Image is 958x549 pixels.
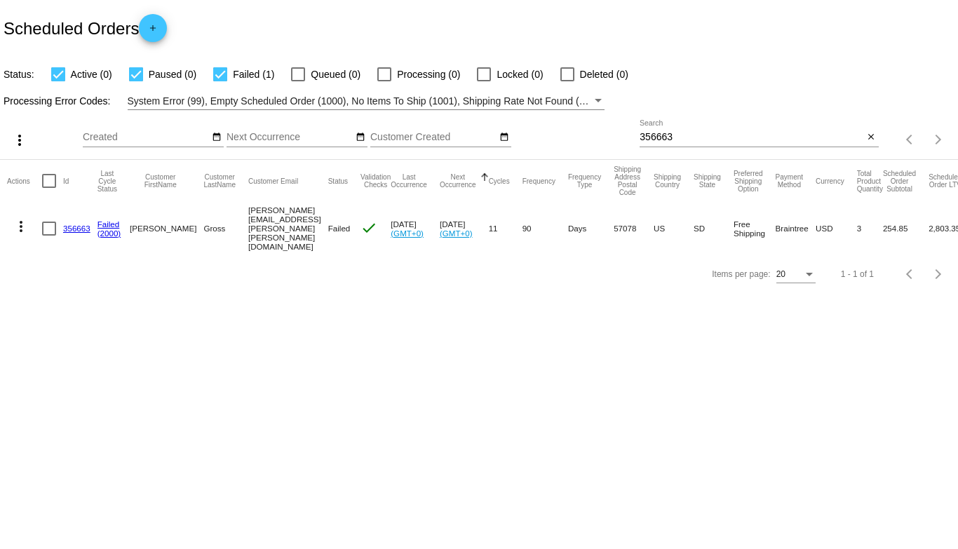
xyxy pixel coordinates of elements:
[694,173,721,189] button: Change sorting for ShippingState
[522,177,555,185] button: Change sorting for Frequency
[776,269,785,279] span: 20
[97,170,117,193] button: Change sorting for LastProcessingCycleId
[883,170,916,193] button: Change sorting for Subtotal
[360,160,391,202] mat-header-cell: Validation Checks
[356,132,365,143] mat-icon: date_range
[924,126,952,154] button: Next page
[128,93,605,110] mat-select: Filter by Processing Error Codes
[816,202,857,255] mat-cell: USD
[694,202,734,255] mat-cell: SD
[896,260,924,288] button: Previous page
[734,202,776,255] mat-cell: Free Shipping
[391,202,440,255] mat-cell: [DATE]
[7,160,42,202] mat-header-cell: Actions
[4,69,34,80] span: Status:
[328,224,351,233] span: Failed
[776,173,803,189] button: Change sorting for PaymentMethod.Type
[497,66,543,83] span: Locked (0)
[130,202,203,255] mat-cell: [PERSON_NAME]
[614,165,641,196] button: Change sorting for ShippingPostcode
[203,202,248,255] mat-cell: Gross
[841,269,874,279] div: 1 - 1 of 1
[776,270,816,280] mat-select: Items per page:
[391,229,424,238] a: (GMT+0)
[97,229,121,238] a: (2000)
[816,177,844,185] button: Change sorting for CurrencyIso
[864,130,879,145] button: Clear
[776,202,816,255] mat-cell: Braintree
[97,219,120,229] a: Failed
[248,202,328,255] mat-cell: [PERSON_NAME][EMAIL_ADDRESS][PERSON_NAME][PERSON_NAME][DOMAIN_NAME]
[11,132,28,149] mat-icon: more_vert
[4,14,167,42] h2: Scheduled Orders
[83,132,209,143] input: Created
[360,219,377,236] mat-icon: check
[227,132,353,143] input: Next Occurrence
[857,160,883,202] mat-header-cell: Total Product Quantity
[866,132,876,143] mat-icon: close
[522,202,568,255] mat-cell: 90
[440,229,473,238] a: (GMT+0)
[233,66,274,83] span: Failed (1)
[144,23,161,40] mat-icon: add
[311,66,360,83] span: Queued (0)
[614,202,654,255] mat-cell: 57078
[13,218,29,235] mat-icon: more_vert
[883,202,929,255] mat-cell: 254.85
[568,202,614,255] mat-cell: Days
[568,173,601,189] button: Change sorting for FrequencyType
[71,66,112,83] span: Active (0)
[489,177,510,185] button: Change sorting for Cycles
[63,177,69,185] button: Change sorting for Id
[580,66,628,83] span: Deleted (0)
[440,173,476,189] button: Change sorting for NextOccurrenceUtc
[397,66,460,83] span: Processing (0)
[212,132,222,143] mat-icon: date_range
[712,269,770,279] div: Items per page:
[248,177,298,185] button: Change sorting for CustomerEmail
[440,202,489,255] mat-cell: [DATE]
[857,202,883,255] mat-cell: 3
[896,126,924,154] button: Previous page
[203,173,236,189] button: Change sorting for CustomerLastName
[130,173,191,189] button: Change sorting for CustomerFirstName
[4,95,111,107] span: Processing Error Codes:
[734,170,763,193] button: Change sorting for PreferredShippingOption
[654,173,681,189] button: Change sorting for ShippingCountry
[370,132,497,143] input: Customer Created
[391,173,427,189] button: Change sorting for LastOccurrenceUtc
[328,177,348,185] button: Change sorting for Status
[499,132,509,143] mat-icon: date_range
[924,260,952,288] button: Next page
[63,224,90,233] a: 356663
[654,202,694,255] mat-cell: US
[640,132,863,143] input: Search
[149,66,196,83] span: Paused (0)
[489,202,522,255] mat-cell: 11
